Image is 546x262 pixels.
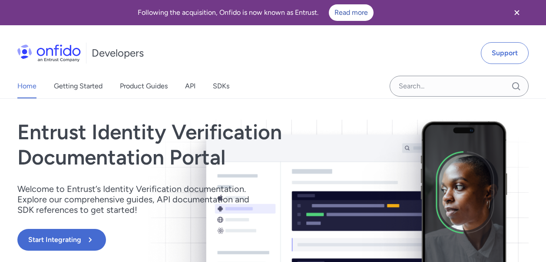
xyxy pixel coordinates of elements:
a: Start Integrating [17,229,375,251]
a: SDKs [213,74,229,98]
a: API [185,74,195,98]
div: Following the acquisition, Onfido is now known as Entrust. [10,4,501,21]
p: Welcome to Entrust’s Identity Verification documentation. Explore our comprehensive guides, API d... [17,184,261,215]
a: Read more [329,4,374,21]
a: Getting Started [54,74,103,98]
a: Product Guides [120,74,168,98]
h1: Developers [92,46,144,60]
img: Onfido Logo [17,44,81,62]
svg: Close banner [512,7,522,18]
a: Support [481,42,529,64]
button: Start Integrating [17,229,106,251]
h1: Entrust Identity Verification Documentation Portal [17,120,375,170]
input: Onfido search input field [390,76,529,97]
button: Close banner [501,2,533,24]
a: Home [17,74,36,98]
